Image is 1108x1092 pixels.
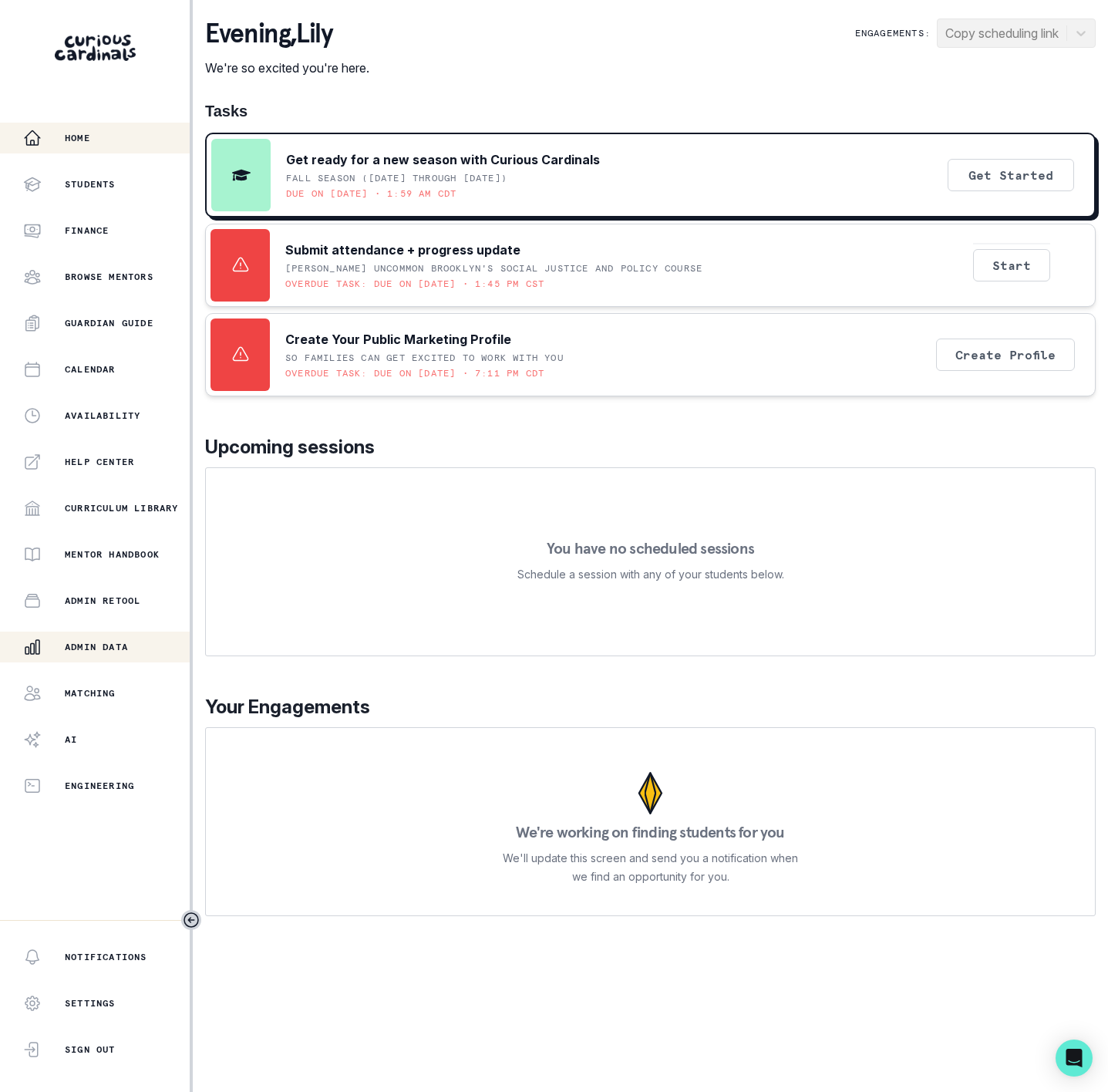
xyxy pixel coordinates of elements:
[65,271,153,283] p: Browse Mentors
[205,102,1096,120] h1: Tasks
[205,59,369,77] p: We're so excited you're here.
[516,824,784,840] p: We're working on finding students for you
[205,433,1096,461] p: Upcoming sessions
[286,150,600,169] p: Get ready for a new season with Curious Cardinals
[285,367,544,379] p: Overdue task: Due on [DATE] • 7:11 PM CDT
[547,541,754,556] p: You have no scheduled sessions
[285,278,544,290] p: Overdue task: Due on [DATE] • 1:45 PM CST
[65,317,153,329] p: Guardian Guide
[973,249,1050,281] button: Start
[65,595,140,607] p: Admin Retool
[205,19,369,49] p: evening , Lily
[65,641,128,653] p: Admin Data
[181,910,201,930] button: Toggle sidebar
[285,330,511,349] p: Create Your Public Marketing Profile
[286,172,507,184] p: Fall Season ([DATE] through [DATE])
[65,997,116,1009] p: Settings
[285,352,564,364] p: SO FAMILIES CAN GET EXCITED TO WORK WITH YOU
[936,339,1075,371] button: Create Profile
[65,178,116,190] p: Students
[65,224,109,237] p: Finance
[65,733,77,746] p: AI
[65,410,140,422] p: Availability
[1056,1040,1093,1077] div: Open Intercom Messenger
[855,27,931,39] p: Engagements:
[65,1043,116,1056] p: Sign Out
[65,780,134,792] p: Engineering
[205,693,1096,721] p: Your Engagements
[517,565,784,584] p: Schedule a session with any of your students below.
[286,187,456,200] p: Due on [DATE] • 1:59 AM CDT
[285,241,520,259] p: Submit attendance + progress update
[285,262,702,275] p: [PERSON_NAME] UNCOMMON Brooklyn's Social Justice and Policy Course
[65,456,134,468] p: Help Center
[65,132,90,144] p: Home
[65,687,116,699] p: Matching
[65,502,179,514] p: Curriculum Library
[503,849,799,886] p: We'll update this screen and send you a notification when we find an opportunity for you.
[65,363,116,376] p: Calendar
[55,35,136,61] img: Curious Cardinals Logo
[948,159,1074,191] button: Get Started
[65,548,160,561] p: Mentor Handbook
[65,951,147,963] p: Notifications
